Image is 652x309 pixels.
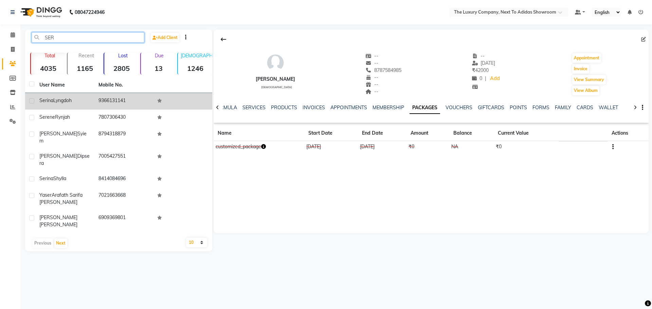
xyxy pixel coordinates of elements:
td: customized_package [214,141,304,153]
span: -- [366,60,379,66]
span: Yaser [39,192,52,198]
span: [PERSON_NAME] [39,131,77,137]
th: End Date [358,125,406,141]
td: 6909369801 [94,210,153,232]
td: [DATE] [358,141,406,153]
a: PACKAGES [410,102,440,114]
p: [DEMOGRAPHIC_DATA] [181,53,213,59]
strong: 4035 [31,64,66,73]
span: Lyngdoh [53,97,72,103]
button: View Album [572,86,599,95]
th: Name [214,125,304,141]
button: View Summary [572,75,606,84]
b: 08047224946 [75,3,105,22]
th: Current Value [494,125,559,141]
strong: 1165 [68,64,102,73]
span: -- [366,81,379,88]
span: Rynjah [55,114,70,120]
span: 42000 [472,67,489,73]
p: Lost [107,53,139,59]
span: | [485,75,486,82]
span: -- [366,74,379,80]
span: ₹ [472,67,475,73]
a: GIFTCARDS [478,104,504,111]
a: APPOINTMENTS [330,104,367,111]
span: [PERSON_NAME] [39,153,77,159]
td: 9366131141 [94,93,153,110]
button: Next [54,238,67,248]
span: -- [366,89,379,95]
div: Back to Client [216,33,231,46]
a: FORMULA [214,104,237,111]
span: 0 [472,75,482,81]
th: User Name [35,77,94,93]
td: 8794318879 [94,126,153,149]
div: [PERSON_NAME] [256,76,295,83]
a: FAMILY [555,104,571,111]
input: Search by Name/Mobile/Email/Code [32,32,144,43]
a: PRODUCTS [271,104,297,111]
th: Balance [449,125,494,141]
th: Mobile No. [94,77,153,93]
span: Shylla [53,175,66,181]
a: Add [489,74,501,83]
th: Amount [406,125,449,141]
th: Start Date [304,125,358,141]
span: Serene [39,114,55,120]
span: [PERSON_NAME] [39,221,77,228]
td: 7005427551 [94,149,153,171]
strong: 2805 [104,64,139,73]
p: Total [34,53,66,59]
a: POINTS [510,104,527,111]
a: VOUCHERS [446,104,472,111]
a: CARDS [577,104,593,111]
td: NA [449,141,494,153]
td: 8414084696 [94,171,153,188]
td: ₹0 [406,141,449,153]
span: CONSUMED [561,145,586,150]
img: logo [17,3,64,22]
a: Add Client [151,33,179,42]
span: -- [366,53,379,59]
a: FORMS [532,104,549,111]
td: 7807306430 [94,110,153,126]
button: Appointment [572,53,601,63]
span: Arafath Sarifa [PERSON_NAME] [39,192,83,205]
td: [DATE] [304,141,358,153]
span: [DEMOGRAPHIC_DATA] [261,85,292,89]
button: Invoice [572,64,589,74]
a: INVOICES [303,104,325,111]
span: 8787584985 [366,67,402,73]
p: Due [142,53,176,59]
span: Serina [39,175,53,181]
td: ₹0 [494,141,559,153]
span: Serina [39,97,53,103]
strong: 13 [141,64,176,73]
a: SERVICES [242,104,266,111]
span: -- [472,53,485,59]
span: [DATE] [472,60,495,66]
span: [PERSON_NAME] [39,214,77,220]
p: Recent [70,53,102,59]
img: avatar [265,53,286,73]
a: MEMBERSHIP [373,104,404,111]
a: WALLET [599,104,618,111]
strong: 1246 [178,64,213,73]
th: Actions [608,125,649,141]
td: 7021663668 [94,188,153,210]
